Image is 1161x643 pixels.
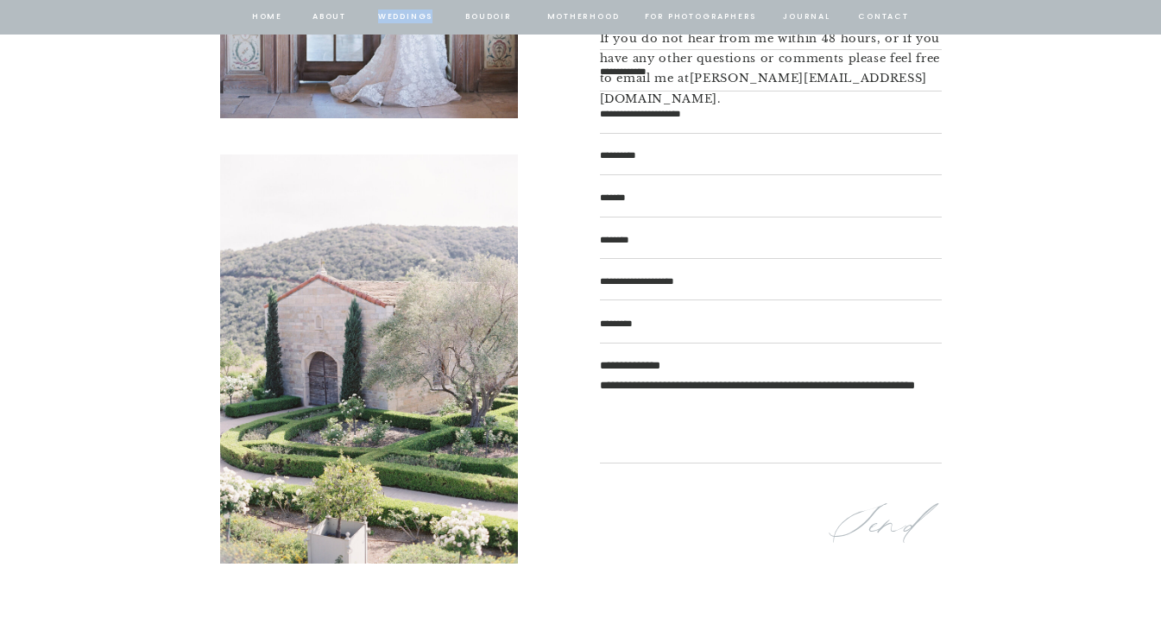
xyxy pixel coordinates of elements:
[376,9,435,25] a: Weddings
[251,9,284,25] a: home
[645,9,757,25] a: for photographers
[856,9,912,25] a: contact
[780,9,834,25] a: journal
[464,9,514,25] a: BOUDOIR
[312,9,348,25] a: about
[547,9,619,25] a: Motherhood
[828,495,939,557] a: Send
